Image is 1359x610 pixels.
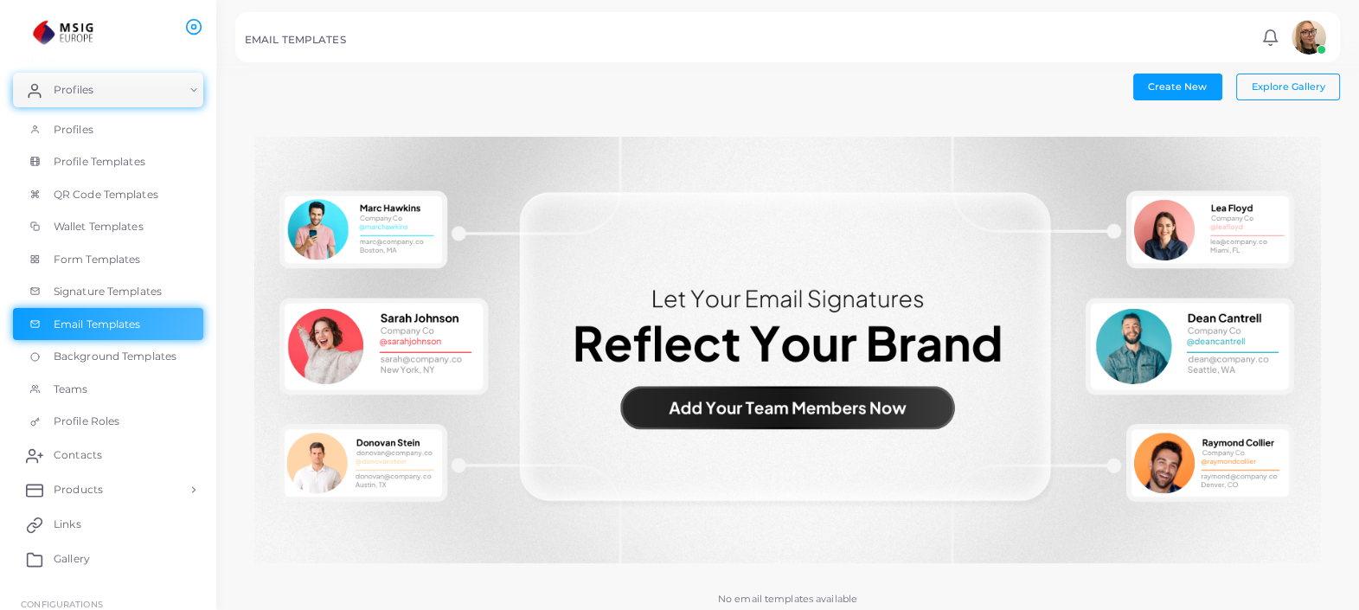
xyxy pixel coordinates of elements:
span: Products [54,482,103,498]
a: Form Templates [13,243,203,276]
p: No email templates available [718,592,857,607]
span: Contacts [54,447,102,463]
button: Explore Gallery [1236,74,1340,100]
span: Teams [54,382,88,397]
span: Profile Templates [54,154,145,170]
span: Profiles [54,82,93,98]
h5: EMAIL TEMPLATES [245,34,346,46]
a: Profile Templates [13,145,203,178]
a: Email Templates [13,308,203,341]
span: Background Templates [54,349,176,364]
a: Background Templates [13,340,203,373]
a: Products [13,472,203,507]
span: Profile Roles [54,414,119,429]
a: QR Code Templates [13,178,203,211]
a: avatar [1286,20,1330,55]
img: No email templates [254,137,1321,563]
span: Form Templates [54,252,141,267]
button: Create New [1133,74,1222,100]
span: Explore Gallery [1252,80,1325,93]
span: Gallery [54,551,90,567]
a: Links [13,507,203,542]
span: Signature Templates [54,284,162,299]
a: Wallet Templates [13,210,203,243]
a: Profile Roles [13,405,203,438]
span: Wallet Templates [54,219,144,234]
a: Profiles [13,73,203,107]
span: Links [54,517,81,532]
span: ENTITIES [21,53,61,63]
a: Signature Templates [13,275,203,308]
a: Contacts [13,438,203,472]
span: QR Code Templates [54,187,158,202]
img: avatar [1292,20,1326,55]
a: Gallery [13,542,203,576]
a: Teams [13,373,203,406]
img: logo [16,16,112,48]
span: Configurations [21,599,103,609]
span: Create New [1148,80,1207,93]
span: Email Templates [54,317,141,332]
a: Profiles [13,113,203,146]
span: Profiles [54,122,93,138]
